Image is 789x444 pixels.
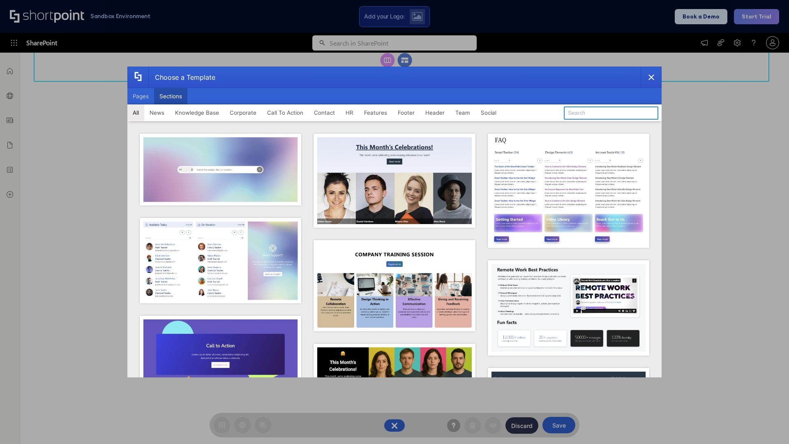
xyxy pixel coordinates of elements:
[127,88,154,104] button: Pages
[420,104,450,121] button: Header
[475,104,502,121] button: Social
[224,104,262,121] button: Corporate
[641,349,789,444] iframe: Chat Widget
[309,104,340,121] button: Contact
[148,67,215,88] div: Choose a Template
[262,104,309,121] button: Call To Action
[154,88,187,104] button: Sections
[144,104,170,121] button: News
[564,106,658,120] input: Search
[127,67,662,377] div: template selector
[450,104,475,121] button: Team
[392,104,420,121] button: Footer
[359,104,392,121] button: Features
[340,104,359,121] button: HR
[170,104,224,121] button: Knowledge Base
[127,104,144,121] button: All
